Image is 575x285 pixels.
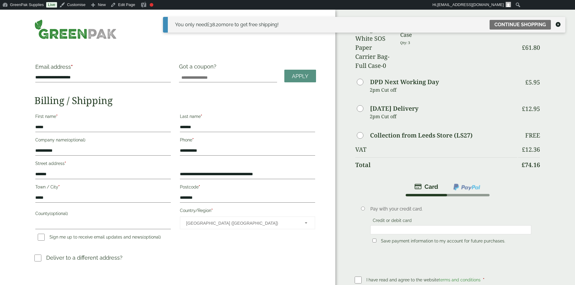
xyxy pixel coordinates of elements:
span: [EMAIL_ADDRESS][DOMAIN_NAME] [437,2,504,7]
label: Sign me up to receive email updates and news [35,235,163,241]
p: 2pm Cut off [370,85,517,94]
bdi: 61.80 [522,43,540,52]
p: Free [525,132,540,139]
abbr: required [58,185,60,189]
iframe: Secure card payment input frame [372,227,529,233]
a: Apply [284,70,316,83]
span: 38.20 [207,22,221,27]
img: Large White SOS Paper Carrier Bag-Full Case-0 [355,25,393,70]
abbr: required [201,114,202,119]
span: £ [207,22,209,27]
label: Phone [180,136,315,146]
label: Save payment information to my account for future purchases. [379,239,508,245]
label: Credit or debit card [370,218,414,225]
img: ppcp-gateway.png [453,183,481,191]
label: Got a coupon? [179,63,219,73]
label: DPD Next Working Day [370,79,439,85]
th: VAT [355,142,517,157]
th: Total [355,157,517,172]
p: Deliver to a different address? [46,254,123,262]
span: (optional) [67,138,85,142]
label: Postcode [180,183,315,193]
label: Country/Region [180,206,315,217]
label: Last name [180,112,315,122]
a: terms and conditions [439,277,481,282]
span: £ [522,145,525,154]
p: Pay with your credit card. [370,206,531,212]
a: Live [46,2,57,8]
bdi: 5.95 [525,78,540,86]
span: Country/Region [180,217,315,229]
p: 2pm Cut off [370,112,517,121]
img: stripe.png [414,183,438,190]
span: £ [522,105,525,113]
abbr: required [65,161,66,166]
abbr: required [56,114,58,119]
span: £ [525,78,529,86]
bdi: 74.16 [522,161,540,169]
span: (optional) [142,235,161,239]
img: GreenPak Supplies [34,19,117,39]
label: Email address [35,64,171,73]
abbr: required [71,64,73,70]
input: Sign me up to receive email updates and news(optional) [38,234,45,241]
abbr: required [192,138,194,142]
small: Qty: 3 [400,40,410,45]
abbr: required [199,185,200,189]
div: You only need more to get free shipping! [175,21,279,28]
span: (optional) [50,211,68,216]
label: County [35,209,171,220]
label: Collection from Leeds Store (LS27) [370,132,473,138]
label: Company name [35,136,171,146]
label: Street address [35,159,171,169]
h2: Billing / Shipping [34,95,316,106]
abbr: required [211,208,213,213]
label: First name [35,112,171,122]
label: [DATE] Delivery [370,106,418,112]
div: Focus keyphrase not set [150,3,153,7]
span: £ [522,43,525,52]
a: Continue shopping [490,20,551,30]
bdi: 12.36 [522,145,540,154]
span: United Kingdom (UK) [186,217,297,230]
bdi: 12.95 [522,105,540,113]
abbr: required [483,277,484,282]
span: Apply [292,73,308,80]
label: Town / City [35,183,171,193]
span: £ [522,161,525,169]
span: I have read and agree to the website [366,277,482,282]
